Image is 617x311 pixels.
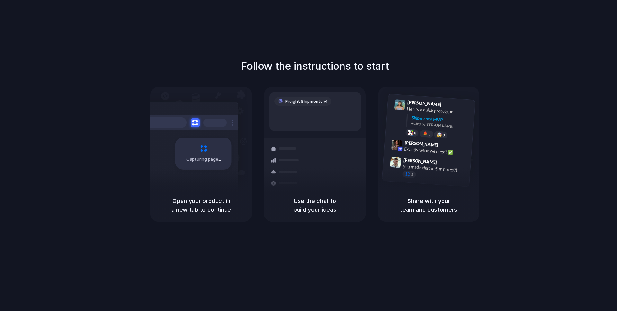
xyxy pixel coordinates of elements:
[186,156,222,163] span: Capturing page
[411,120,470,130] div: Added by [PERSON_NAME]
[440,142,453,150] span: 9:42 AM
[404,139,438,148] span: [PERSON_NAME]
[411,114,470,125] div: Shipments MVP
[403,156,437,165] span: [PERSON_NAME]
[443,102,456,109] span: 9:41 AM
[407,105,471,116] div: Here's a quick prototype
[439,159,452,167] span: 9:47 AM
[285,98,327,105] span: Freight Shipments v1
[443,133,445,137] span: 3
[404,146,468,156] div: Exactly what we need! ✅
[411,173,413,176] span: 1
[241,58,389,74] h1: Follow the instructions to start
[386,197,472,214] h5: Share with your team and customers
[428,132,431,136] span: 5
[158,197,244,214] h5: Open your product in a new tab to continue
[272,197,358,214] h5: Use the chat to build your ideas
[437,132,442,137] div: 🤯
[403,163,467,174] div: you made that in 5 minutes?!
[407,99,441,108] span: [PERSON_NAME]
[414,131,416,135] span: 8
